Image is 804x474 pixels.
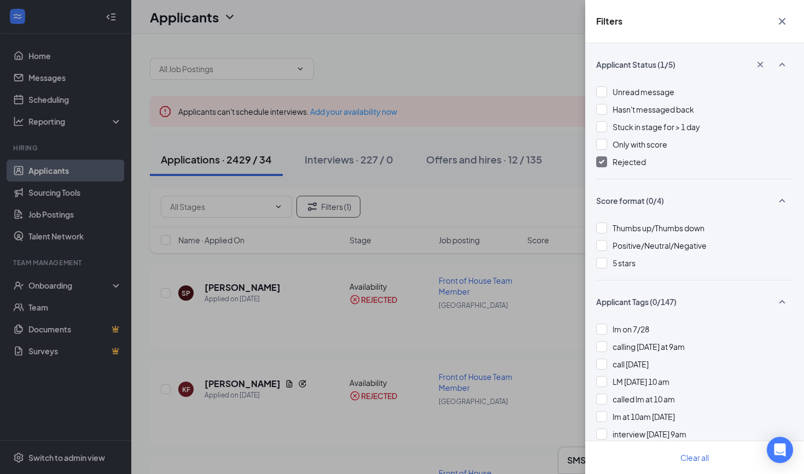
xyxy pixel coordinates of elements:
[613,359,649,369] span: call [DATE]
[776,194,789,207] svg: SmallChevronUp
[613,87,674,97] span: Unread message
[596,195,664,206] span: Score format (0/4)
[613,394,675,404] span: called lm at 10 am
[596,15,622,27] h5: Filters
[613,429,686,439] span: interview [DATE] 9am
[596,296,677,307] span: Applicant Tags (0/147)
[771,291,793,312] button: SmallChevronUp
[749,55,771,74] button: Cross
[613,258,636,268] span: 5 stars
[776,15,789,28] svg: Cross
[613,122,700,132] span: Stuck in stage for > 1 day
[755,59,766,70] svg: Cross
[596,59,675,70] span: Applicant Status (1/5)
[776,295,789,308] svg: SmallChevronUp
[613,104,694,114] span: Hasn't messaged back
[767,437,793,463] div: Open Intercom Messenger
[613,342,685,352] span: calling [DATE] at 9am
[613,223,704,233] span: Thumbs up/Thumbs down
[613,157,646,167] span: Rejected
[613,377,669,387] span: LM [DATE] 10 am
[667,447,722,469] button: Clear all
[776,58,789,71] svg: SmallChevronUp
[771,11,793,32] button: Cross
[613,324,649,334] span: lm on 7/28
[613,139,667,149] span: Only with score
[613,412,675,422] span: lm at 10am [DATE]
[613,241,707,250] span: Positive/Neutral/Negative
[599,160,604,164] img: checkbox
[771,54,793,75] button: SmallChevronUp
[771,190,793,211] button: SmallChevronUp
